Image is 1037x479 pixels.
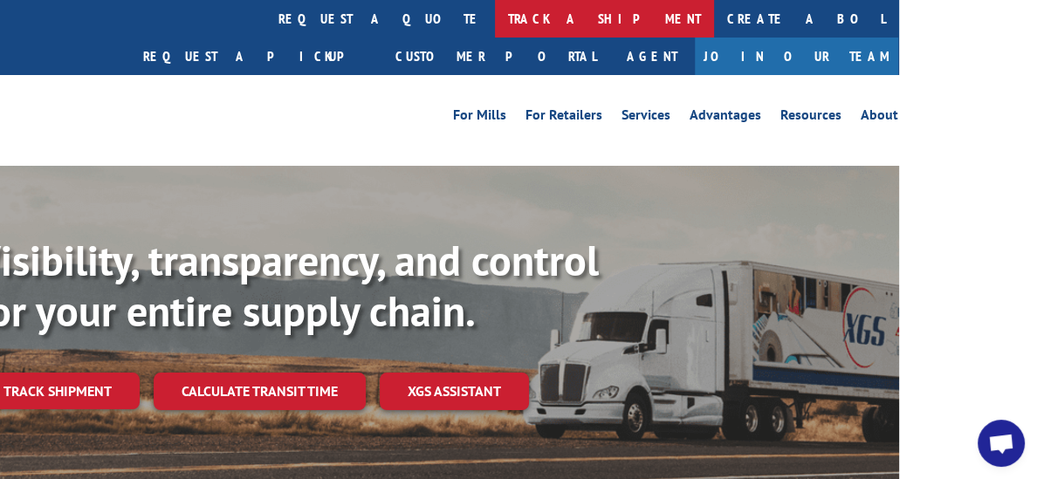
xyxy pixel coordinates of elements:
[978,420,1025,467] a: Open chat
[453,108,506,127] a: For Mills
[380,373,529,410] a: XGS ASSISTANT
[525,108,602,127] a: For Retailers
[154,373,366,410] a: Calculate transit time
[690,108,761,127] a: Advantages
[861,108,898,127] a: About
[130,38,382,75] a: Request a pickup
[382,38,609,75] a: Customer Portal
[780,108,841,127] a: Resources
[695,38,898,75] a: Join Our Team
[609,38,695,75] a: Agent
[622,108,670,127] a: Services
